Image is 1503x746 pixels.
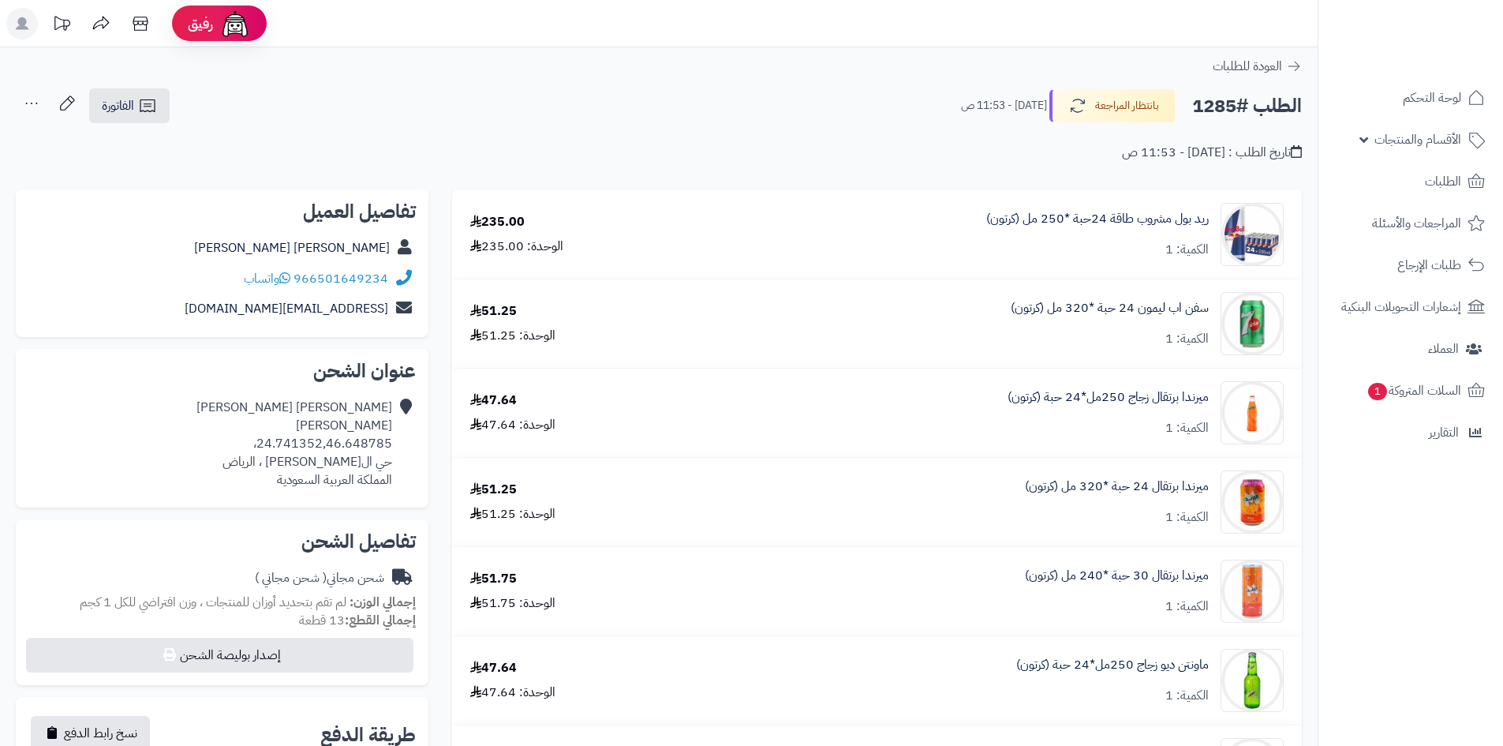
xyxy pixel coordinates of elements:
a: إشعارات التحويلات البنكية [1328,288,1494,326]
small: [DATE] - 11:53 ص [961,98,1047,114]
small: 13 قطعة [299,611,416,630]
strong: إجمالي الوزن: [350,593,416,612]
a: ماونتن ديو زجاج 250مل*24 حبة (كرتون) [1016,656,1209,674]
div: الكمية: 1 [1165,687,1209,705]
a: سفن اب ليمون 24 حبة *320 مل (كرتون) [1011,299,1209,317]
div: شحن مجاني [255,569,384,587]
div: الكمية: 1 [1165,241,1209,259]
a: ميرندا برتقال 24 حبة *320 مل (كرتون) [1025,478,1209,496]
a: طلبات الإرجاع [1328,246,1494,284]
div: الكمية: 1 [1165,419,1209,437]
a: الفاتورة [89,88,170,123]
div: الوحدة: 47.64 [470,684,555,702]
div: الوحدة: 235.00 [470,238,563,256]
button: إصدار بوليصة الشحن [26,638,413,673]
a: [PERSON_NAME] [PERSON_NAME] [194,238,390,257]
span: إشعارات التحويلات البنكية [1341,296,1461,318]
button: بانتظار المراجعة [1049,89,1176,122]
img: 1747575099-708d6832-587f-4e09-b83f-3e8e36d0-90x90.jpg [1221,470,1283,534]
span: التقارير [1429,422,1459,444]
a: المراجعات والأسئلة [1328,204,1494,242]
div: 51.25 [470,481,517,499]
a: الطلبات [1328,163,1494,201]
span: العملاء [1428,338,1459,360]
a: العودة للطلبات [1213,57,1302,76]
img: logo-2.png [1396,43,1488,76]
div: الوحدة: 47.64 [470,416,555,434]
a: 966501649234 [293,269,388,288]
img: 1747540602-UsMwFj3WdUIJzISPTZ6ZIXs6lgAaNT6J-90x90.jpg [1221,292,1283,355]
span: المراجعات والأسئلة [1372,212,1461,234]
img: 1747576632-61CXKZ8PxkL._AC_SL1500-90x90.jpg [1221,649,1283,712]
span: الأقسام والمنتجات [1374,129,1461,151]
span: لوحة التحكم [1403,87,1461,109]
img: 1747538913-61wd3DK76VL._AC_SX679-90x90.jpg [1221,203,1283,266]
a: لوحة التحكم [1328,79,1494,117]
div: 47.64 [470,659,517,677]
div: 51.75 [470,570,517,588]
div: الكمية: 1 [1165,598,1209,616]
a: ريد بول مشروب طاقة 24حبة *250 مل (كرتون) [986,210,1209,228]
img: 1747574773-e61c9a19-4e83-4320-9f6a-9483b2a3-90x90.jpg [1221,381,1283,444]
span: الفاتورة [102,96,134,115]
a: العملاء [1328,330,1494,368]
strong: إجمالي القطع: [345,611,416,630]
a: السلات المتروكة1 [1328,372,1494,410]
a: التقارير [1328,414,1494,452]
div: الوحدة: 51.25 [470,327,555,345]
span: نسخ رابط الدفع [64,724,137,743]
span: 1 [1368,383,1387,400]
span: رفيق [188,14,213,33]
span: الطلبات [1425,171,1461,193]
a: ميرندا برتقال 30 حبة *240 مل (كرتون) [1025,567,1209,585]
div: الكمية: 1 [1165,330,1209,348]
div: الكمية: 1 [1165,508,1209,527]
div: 51.25 [470,302,517,321]
div: تاريخ الطلب : [DATE] - 11:53 ص [1122,144,1302,162]
a: تحديثات المنصة [42,8,81,43]
h2: تفاصيل العميل [28,202,416,221]
span: السلات المتروكة [1367,380,1461,402]
a: واتساب [244,269,290,288]
h2: الطلب #1285 [1192,90,1302,122]
div: الوحدة: 51.75 [470,594,555,613]
img: 1747575307-012000057250_1-90x90.jpg [1221,560,1283,623]
div: 47.64 [470,392,517,410]
h2: طريقة الدفع [320,725,416,744]
span: العودة للطلبات [1213,57,1282,76]
span: طلبات الإرجاع [1397,254,1461,276]
h2: عنوان الشحن [28,362,416,380]
img: ai-face.png [219,8,251,39]
a: ميرندا برتقال زجاج 250مل*24 حبة (كرتون) [1008,388,1209,407]
div: 235.00 [470,213,525,231]
h2: تفاصيل الشحن [28,532,416,551]
span: لم تقم بتحديد أوزان للمنتجات ، وزن افتراضي للكل 1 كجم [80,593,346,612]
div: الوحدة: 51.25 [470,505,555,523]
a: [EMAIL_ADDRESS][DOMAIN_NAME] [185,299,388,318]
div: [PERSON_NAME] [PERSON_NAME] [PERSON_NAME] 24.741352,46.648785، حي ال[PERSON_NAME] ، الرياض المملك... [196,399,392,489]
span: ( شحن مجاني ) [255,568,327,587]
